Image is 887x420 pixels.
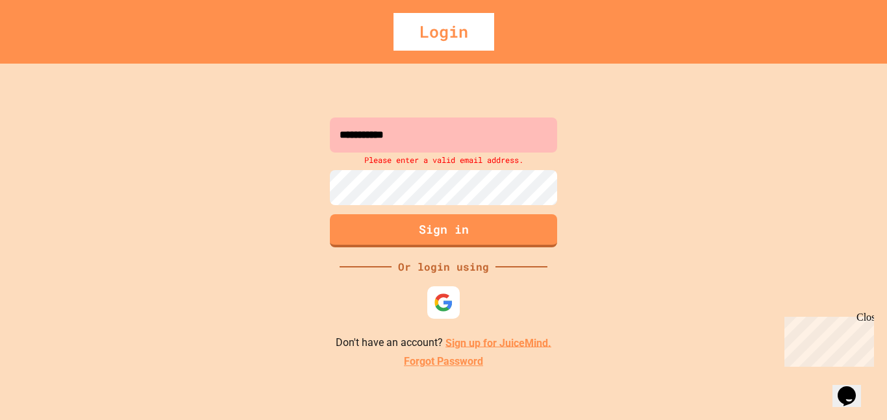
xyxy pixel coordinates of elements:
div: Chat with us now!Close [5,5,90,82]
button: Sign in [330,214,557,247]
div: Or login using [392,259,495,275]
iframe: chat widget [832,368,874,407]
img: google-icon.svg [434,293,453,312]
p: Don't have an account? [336,335,551,351]
div: Please enter a valid email address. [327,153,560,167]
a: Sign up for JuiceMind. [445,336,551,349]
iframe: chat widget [779,312,874,367]
a: Forgot Password [404,354,483,369]
div: Login [394,13,494,51]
